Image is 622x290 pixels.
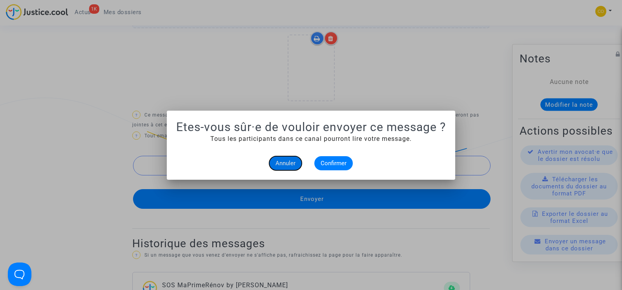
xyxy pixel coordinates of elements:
button: Confirmer [314,156,353,170]
h1: Etes-vous sûr·e de vouloir envoyer ce message ? [176,120,446,134]
iframe: Help Scout Beacon - Open [8,263,31,286]
button: Annuler [269,156,302,170]
span: Annuler [275,160,295,167]
span: Confirmer [321,160,347,167]
span: Tous les participants dans ce canal pourront lire votre message. [210,135,412,142]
